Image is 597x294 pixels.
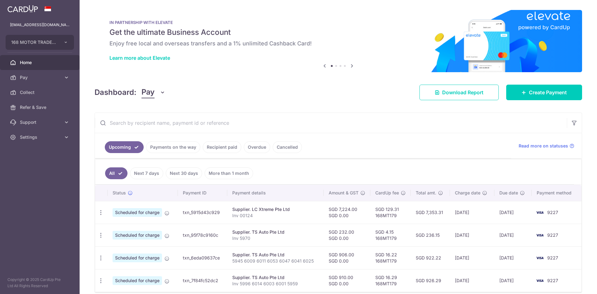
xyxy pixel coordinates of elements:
a: Recipient paid [203,141,241,153]
td: [DATE] [450,269,494,292]
td: [DATE] [494,269,532,292]
span: Amount & GST [329,190,359,196]
span: 9227 [547,255,558,260]
td: SGD 236.15 [411,224,450,246]
h6: Enjoy free local and overseas transfers and a 1% unlimited Cashback Card! [109,40,567,47]
img: Bank Card [534,277,546,284]
p: IN PARTNERSHIP WITH ELEVATE [109,20,567,25]
a: Read more on statuses [519,143,574,149]
span: Scheduled for charge [113,208,162,217]
span: Status [113,190,126,196]
img: Renovation banner [95,10,582,72]
span: Charge date [455,190,480,196]
span: Pay [20,74,61,81]
span: Due date [499,190,518,196]
a: All [105,167,127,179]
td: SGD 232.00 SGD 0.00 [324,224,370,246]
p: [EMAIL_ADDRESS][DOMAIN_NAME] [10,22,70,28]
a: Next 7 days [130,167,163,179]
td: SGD 926.29 [411,269,450,292]
span: Download Report [442,89,484,96]
span: Refer & Save [20,104,61,110]
td: [DATE] [494,224,532,246]
span: CardUp fee [375,190,399,196]
span: 9227 [547,278,558,283]
td: txn_5915d43c929 [178,201,227,224]
span: Collect [20,89,61,96]
span: Settings [20,134,61,140]
h4: Dashboard: [95,87,137,98]
a: Payments on the way [146,141,200,153]
a: Upcoming [105,141,144,153]
td: SGD 922.22 [411,246,450,269]
span: Total amt. [416,190,436,196]
span: Read more on statuses [519,143,568,149]
a: More than 1 month [205,167,253,179]
span: Support [20,119,61,125]
div: Supplier. TS Auto Pte Ltd [232,274,318,281]
td: SGD 7,353.31 [411,201,450,224]
span: Scheduled for charge [113,231,162,240]
td: [DATE] [494,201,532,224]
td: txn_6eda09637ce [178,246,227,269]
th: Payment details [227,185,323,201]
td: SGD 129.31 168MT179 [370,201,411,224]
span: 9227 [547,232,558,238]
div: Supplier. TS Auto Pte Ltd [232,229,318,235]
td: SGD 7,224.00 SGD 0.00 [324,201,370,224]
span: Home [20,59,61,66]
p: Inv 5970 [232,235,318,241]
td: SGD 910.00 SGD 0.00 [324,269,370,292]
a: Overdue [244,141,270,153]
img: Bank Card [534,231,546,239]
p: Inv 00124 [232,212,318,219]
span: 9227 [547,210,558,215]
a: Learn more about Elevate [109,55,170,61]
td: txn_7f84fc52dc2 [178,269,227,292]
span: Pay [141,86,155,98]
div: Supplier. TS Auto Pte Ltd [232,252,318,258]
span: 168 MOTOR TRADER PTE. LTD. [11,39,57,45]
td: SGD 16.29 168MT179 [370,269,411,292]
p: Inv 5996 6014 6003 6001 5959 [232,281,318,287]
a: Download Report [419,85,499,100]
td: [DATE] [494,246,532,269]
td: SGD 906.00 SGD 0.00 [324,246,370,269]
input: Search by recipient name, payment id or reference [95,113,567,133]
td: [DATE] [450,246,494,269]
h5: Get the ultimate Business Account [109,27,567,37]
p: 5945 6009 6011 6053 6047 6041 6025 [232,258,318,264]
th: Payment method [532,185,581,201]
td: [DATE] [450,224,494,246]
td: txn_95f78c9160c [178,224,227,246]
img: Bank Card [534,254,546,262]
a: Cancelled [273,141,302,153]
td: SGD 16.22 168MT179 [370,246,411,269]
td: SGD 4.15 168MT179 [370,224,411,246]
span: Scheduled for charge [113,276,162,285]
td: [DATE] [450,201,494,224]
span: Scheduled for charge [113,254,162,262]
span: Create Payment [529,89,567,96]
a: Create Payment [506,85,582,100]
a: Next 30 days [166,167,202,179]
img: Bank Card [534,209,546,216]
div: Supplier. LC Xtreme Pte Ltd [232,206,318,212]
th: Payment ID [178,185,227,201]
img: CardUp [7,5,38,12]
button: 168 MOTOR TRADER PTE. LTD. [6,35,74,50]
button: Pay [141,86,165,98]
